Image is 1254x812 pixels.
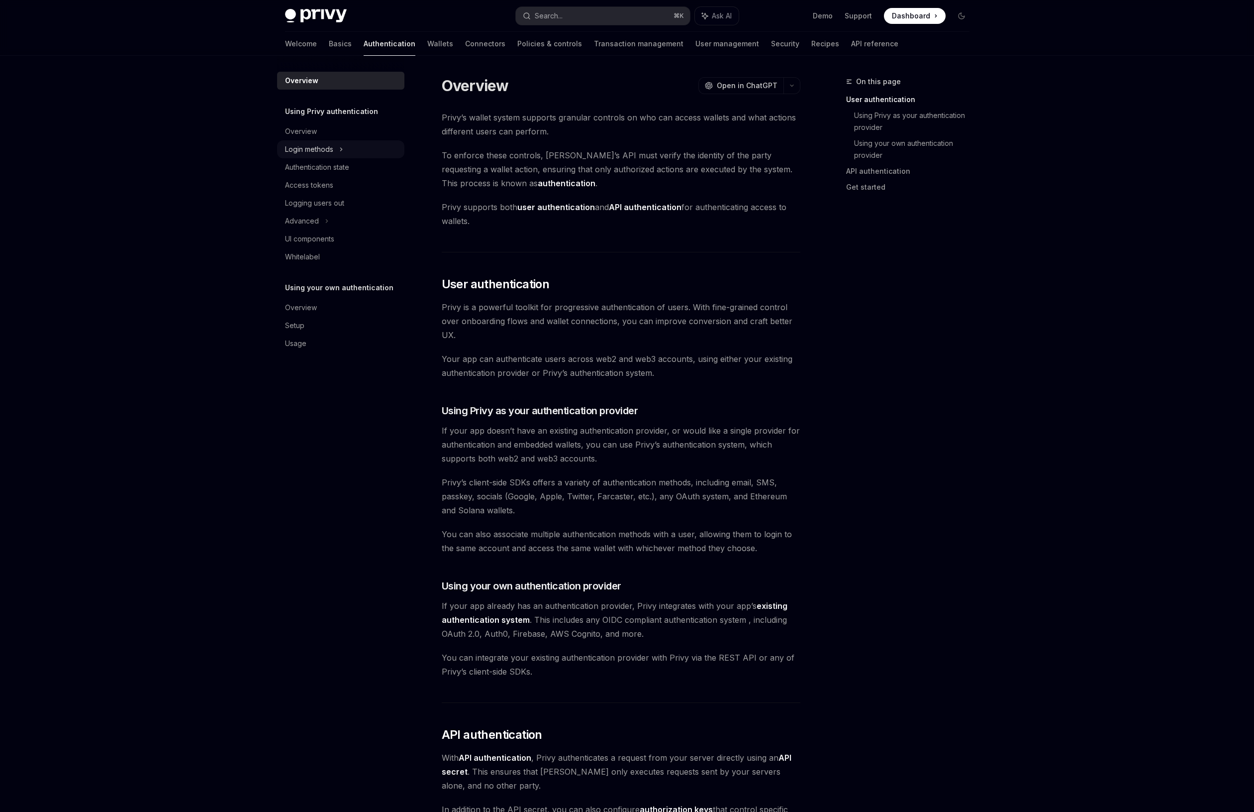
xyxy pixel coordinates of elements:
div: UI components [285,233,334,245]
div: Access tokens [285,179,333,191]
a: Transaction management [594,32,683,56]
span: Open in ChatGPT [717,81,777,91]
span: You can also associate multiple authentication methods with a user, allowing them to login to the... [442,527,800,555]
span: Privy’s wallet system supports granular controls on who can access wallets and what actions diffe... [442,111,800,138]
span: If your app doesn’t have an existing authentication provider, or would like a single provider for... [442,424,800,465]
span: Dashboard [892,11,930,21]
a: Demo [813,11,833,21]
a: Overview [277,299,404,317]
div: Advanced [285,215,319,227]
a: UI components [277,230,404,248]
button: Toggle dark mode [954,8,969,24]
span: Using Privy as your authentication provider [442,404,638,418]
a: Policies & controls [517,32,582,56]
div: Whitelabel [285,251,320,263]
span: With , Privy authenticates a request from your server directly using an . This ensures that [PERS... [442,751,800,793]
a: Usage [277,335,404,352]
span: To enforce these controls, [PERSON_NAME]’s API must verify the identity of the party requesting a... [442,148,800,190]
span: ⌘ K [674,12,684,20]
a: Overview [277,72,404,90]
h1: Overview [442,77,509,95]
button: Search...⌘K [516,7,690,25]
button: Ask AI [695,7,739,25]
span: Privy’s client-side SDKs offers a variety of authentication methods, including email, SMS, passke... [442,475,800,517]
h5: Using your own authentication [285,282,393,294]
a: Authentication state [277,158,404,176]
div: Usage [285,338,306,349]
div: Authentication state [285,161,349,173]
strong: API authentication [459,753,531,763]
span: If your app already has an authentication provider, Privy integrates with your app’s . This inclu... [442,599,800,641]
a: Support [845,11,872,21]
span: You can integrate your existing authentication provider with Privy via the REST API or any of Pri... [442,651,800,679]
span: Privy supports both and for authenticating access to wallets. [442,200,800,228]
a: API reference [851,32,898,56]
a: User management [695,32,759,56]
strong: user authentication [517,202,595,212]
h5: Using Privy authentication [285,106,378,117]
strong: API authentication [609,202,681,212]
a: Dashboard [884,8,946,24]
a: Overview [277,122,404,140]
div: Search... [535,10,563,22]
div: Overview [285,75,318,87]
span: Using your own authentication provider [442,579,621,593]
strong: authentication [538,178,595,188]
div: Logging users out [285,197,344,209]
a: Logging users out [277,194,404,212]
span: Privy is a powerful toolkit for progressive authentication of users. With fine-grained control ov... [442,300,800,342]
div: Setup [285,320,304,332]
span: User authentication [442,276,550,292]
img: dark logo [285,9,347,23]
span: On this page [856,76,901,88]
span: API authentication [442,727,542,743]
div: Overview [285,125,317,137]
a: Authentication [364,32,415,56]
a: Connectors [465,32,505,56]
a: Basics [329,32,352,56]
a: Get started [846,179,977,195]
a: Whitelabel [277,248,404,266]
a: Setup [277,317,404,335]
a: Using Privy as your authentication provider [854,108,977,135]
a: API authentication [846,163,977,179]
a: Using your own authentication provider [854,135,977,163]
span: Your app can authenticate users across web2 and web3 accounts, using either your existing authent... [442,352,800,380]
div: Overview [285,302,317,314]
a: Wallets [427,32,453,56]
div: Login methods [285,143,333,155]
button: Open in ChatGPT [698,77,783,94]
a: Security [771,32,799,56]
span: Ask AI [712,11,732,21]
a: Welcome [285,32,317,56]
a: User authentication [846,92,977,108]
a: Recipes [811,32,839,56]
a: Access tokens [277,176,404,194]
